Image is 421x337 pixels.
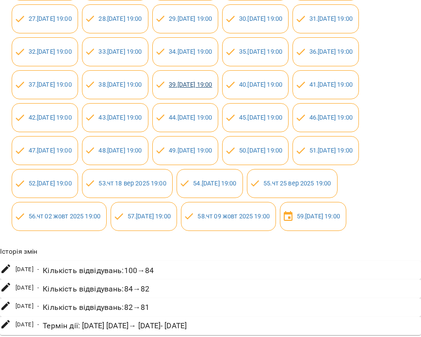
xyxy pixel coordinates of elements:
[197,213,270,220] a: 58.чт 09 жовт 2025 19:00
[16,283,33,293] span: [DATE]
[309,15,353,22] a: 31.[DATE] 19:00
[309,81,353,88] a: 41.[DATE] 19:00
[16,302,33,311] span: [DATE]
[29,114,72,121] a: 42.[DATE] 19:00
[37,265,39,275] span: -
[128,213,171,220] a: 57.[DATE] 19:00
[169,114,212,121] a: 44.[DATE] 19:00
[41,263,156,278] div: Кількість відвідувань : 100 → 84
[41,281,151,297] div: Кількість відвідувань : 84 → 82
[37,302,39,311] span: -
[37,320,39,330] span: -
[37,283,39,293] span: -
[193,180,236,187] a: 54.[DATE] 19:00
[309,48,353,55] a: 36.[DATE] 19:00
[29,81,72,88] a: 37.[DATE] 19:00
[169,81,212,88] a: 39.[DATE] 19:00
[16,265,33,275] span: [DATE]
[98,180,166,187] a: 53.чт 18 вер 2025 19:00
[309,114,353,121] a: 46.[DATE] 19:00
[309,147,353,154] a: 51.[DATE] 19:00
[29,147,72,154] a: 47.[DATE] 19:00
[98,15,142,22] a: 28.[DATE] 19:00
[29,180,72,187] a: 52.[DATE] 19:00
[169,48,212,55] a: 34.[DATE] 19:00
[29,213,101,220] a: 56.чт 02 жовт 2025 19:00
[29,15,72,22] a: 27.[DATE] 19:00
[29,48,72,55] a: 32.[DATE] 19:00
[98,114,142,121] a: 43.[DATE] 19:00
[239,15,282,22] a: 30.[DATE] 19:00
[98,48,142,55] a: 33.[DATE] 19:00
[239,81,282,88] a: 40.[DATE] 19:00
[169,147,212,154] a: 49.[DATE] 19:00
[263,180,331,187] a: 55.чт 25 вер 2025 19:00
[16,320,33,330] span: [DATE]
[239,114,282,121] a: 45.[DATE] 19:00
[239,147,282,154] a: 50.[DATE] 19:00
[98,147,142,154] a: 48.[DATE] 19:00
[239,48,282,55] a: 35.[DATE] 19:00
[41,300,151,315] div: Кількість відвідувань : 82 → 81
[41,318,189,334] div: Термін дії : [DATE] [DATE] → [DATE] - [DATE]
[169,15,212,22] a: 29.[DATE] 19:00
[297,213,340,220] a: 59.[DATE] 19:00
[98,81,142,88] a: 38.[DATE] 19:00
